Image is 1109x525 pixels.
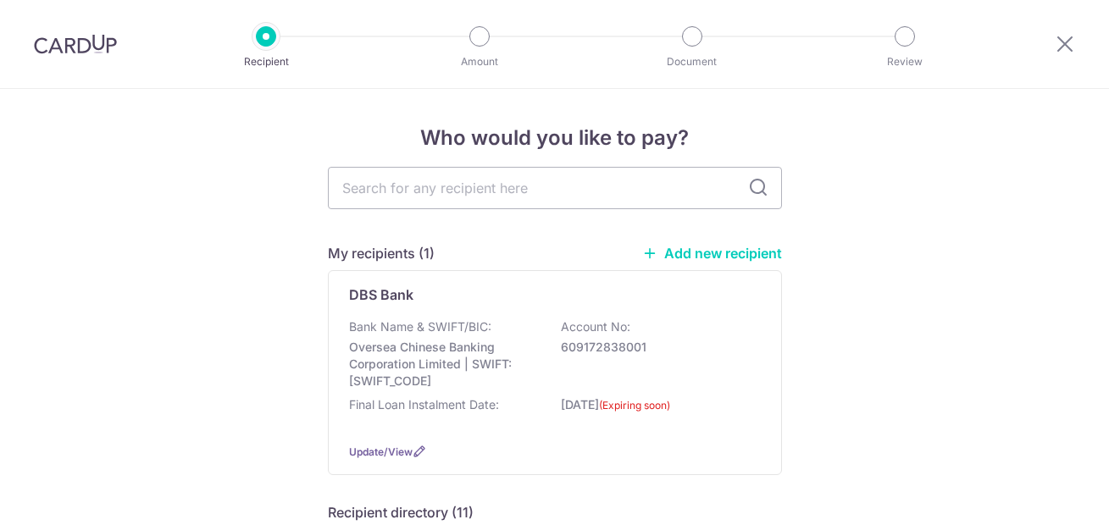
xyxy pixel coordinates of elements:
[599,397,670,414] label: (Expiring soon)
[34,34,117,54] img: CardUp
[561,339,751,356] p: 609172838001
[328,123,782,153] h4: Who would you like to pay?
[349,285,413,305] p: DBS Bank
[842,53,968,70] p: Review
[328,243,435,263] h5: My recipients (1)
[349,318,491,335] p: Bank Name & SWIFT/BIC:
[629,53,755,70] p: Document
[349,339,539,390] p: Oversea Chinese Banking Corporation Limited | SWIFT: [SWIFT_CODE]
[1000,474,1092,517] iframe: Opens a widget where you can find more information
[203,53,329,70] p: Recipient
[642,245,782,262] a: Add new recipient
[349,396,499,413] p: Final Loan Instalment Date:
[328,502,474,522] h5: Recipient directory (11)
[561,318,630,335] p: Account No:
[417,53,542,70] p: Amount
[561,396,751,424] p: [DATE]
[349,445,413,458] a: Update/View
[328,167,782,209] input: Search for any recipient here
